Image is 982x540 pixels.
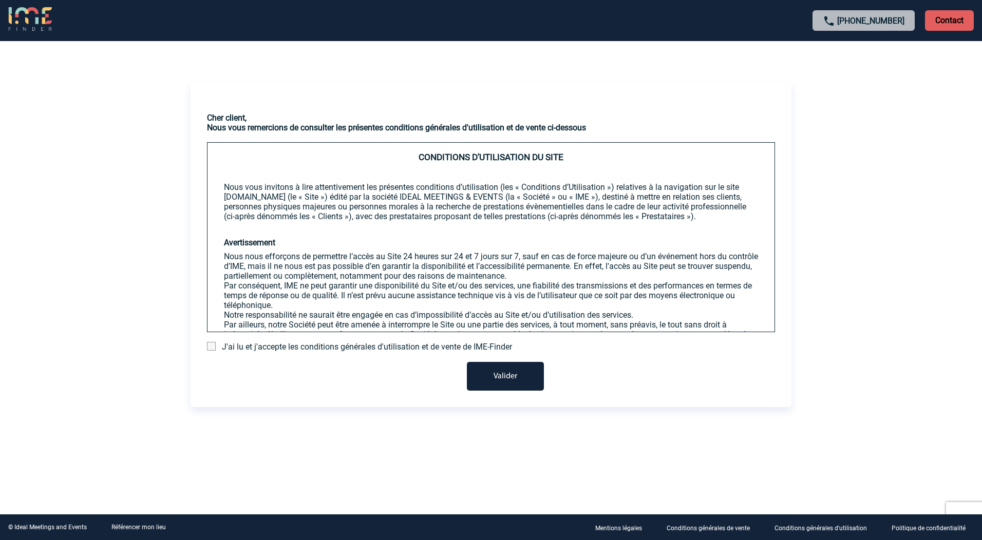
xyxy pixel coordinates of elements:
[224,281,758,310] p: Par conséquent, IME ne peut garantir une disponibilité du Site et/ou des services, une fiabilité ...
[207,113,775,132] h3: Cher client, Nous vous remercions de consulter les présentes conditions générales d'utilisation e...
[925,10,974,31] p: Contact
[224,252,758,281] p: Nous nous efforçons de permettre l’accès au Site 24 heures sur 24 et 7 jours sur 7, sauf en cas d...
[8,524,87,531] div: © Ideal Meetings and Events
[766,523,883,532] a: Conditions générales d'utilisation
[419,152,563,162] span: CONDITIONS D’UTILISATION DU SITE
[823,15,835,27] img: call-24-px.png
[837,16,904,26] a: [PHONE_NUMBER]
[224,238,275,247] strong: Avertissement
[892,525,966,532] p: Politique de confidentialité
[111,524,166,531] a: Référencer mon lieu
[224,310,758,320] p: Notre responsabilité ne saurait être engagée en cas d’impossibilité d’accès au Site et/ou d’utili...
[587,523,658,532] a: Mentions légales
[775,525,867,532] p: Conditions générales d'utilisation
[658,523,766,532] a: Conditions générales de vente
[667,525,750,532] p: Conditions générales de vente
[224,182,758,221] p: Nous vous invitons à lire attentivement les présentes conditions d’utilisation (les « Conditions ...
[883,523,982,532] a: Politique de confidentialité
[222,342,512,352] span: J'ai lu et j'accepte les conditions générales d'utilisation et de vente de IME-Finder
[224,320,758,349] p: Par ailleurs, notre Société peut être amenée à interrompre le Site ou une partie des services, à ...
[467,362,544,391] button: Valider
[595,525,642,532] p: Mentions légales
